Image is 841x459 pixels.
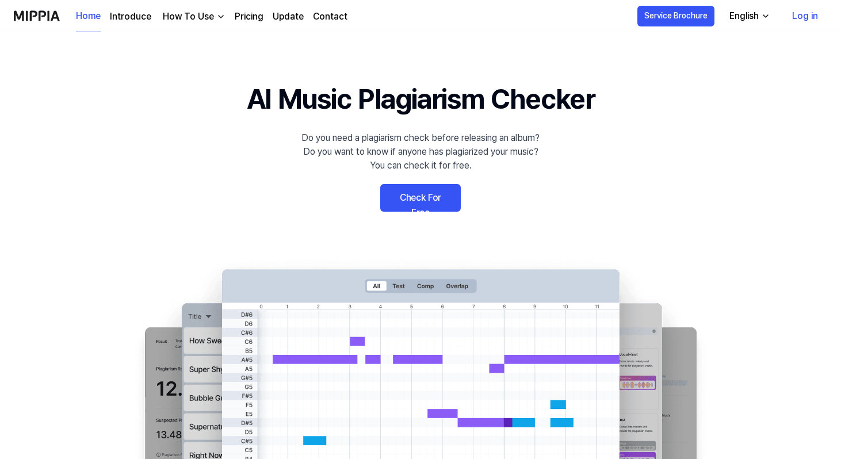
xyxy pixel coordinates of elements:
[380,184,461,212] a: Check For Free
[637,6,714,26] button: Service Brochure
[76,1,101,32] a: Home
[110,10,151,24] a: Introduce
[235,10,263,24] a: Pricing
[313,10,347,24] a: Contact
[301,131,540,173] div: Do you need a plagiarism check before releasing an album? Do you want to know if anyone has plagi...
[160,10,216,24] div: How To Use
[247,78,595,120] h1: AI Music Plagiarism Checker
[727,9,761,23] div: English
[720,5,777,28] button: English
[216,12,225,21] img: down
[160,10,225,24] button: How To Use
[273,10,304,24] a: Update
